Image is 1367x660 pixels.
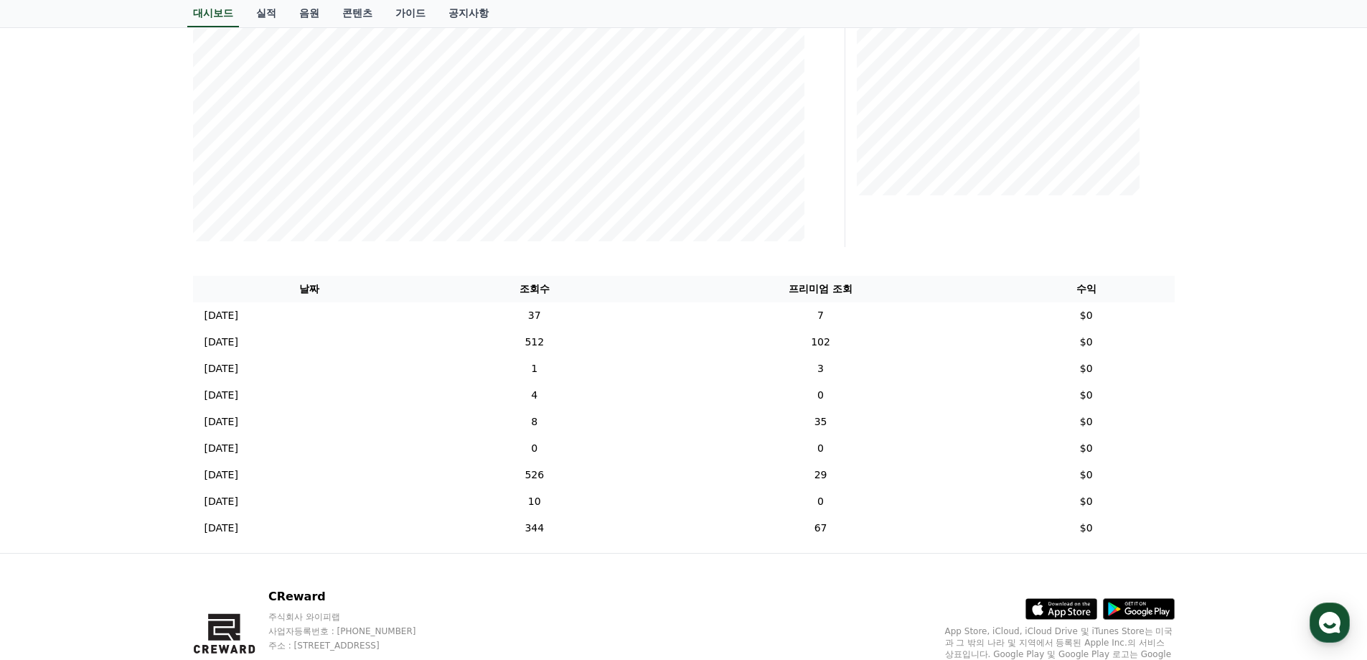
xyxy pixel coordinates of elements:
td: $0 [998,435,1175,462]
p: [DATE] [205,335,238,350]
td: 37 [426,302,643,329]
td: 1 [426,355,643,382]
td: $0 [998,302,1175,329]
p: 주식회사 와이피랩 [268,611,443,623]
th: 수익 [998,276,1175,302]
td: $0 [998,329,1175,355]
a: 대화 [95,455,185,491]
td: 0 [643,435,998,462]
td: 102 [643,329,998,355]
span: 설정 [222,477,239,488]
p: [DATE] [205,388,238,403]
p: 주소 : [STREET_ADDRESS] [268,640,443,651]
p: [DATE] [205,361,238,376]
td: 344 [426,515,643,542]
td: $0 [998,462,1175,488]
p: [DATE] [205,494,238,509]
td: 512 [426,329,643,355]
td: 3 [643,355,998,382]
p: [DATE] [205,441,238,456]
p: [DATE] [205,468,238,483]
span: 대화 [131,478,149,489]
span: 홈 [45,477,54,488]
td: 10 [426,488,643,515]
p: CReward [268,588,443,605]
td: 35 [643,409,998,435]
p: [DATE] [205,308,238,323]
td: 0 [643,382,998,409]
td: 0 [426,435,643,462]
td: 4 [426,382,643,409]
td: 0 [643,488,998,515]
td: $0 [998,355,1175,382]
p: 사업자등록번호 : [PHONE_NUMBER] [268,626,443,637]
p: [DATE] [205,414,238,429]
p: [DATE] [205,521,238,536]
td: 7 [643,302,998,329]
td: 29 [643,462,998,488]
a: 홈 [4,455,95,491]
td: 8 [426,409,643,435]
th: 조회수 [426,276,643,302]
th: 프리미엄 조회 [643,276,998,302]
td: $0 [998,515,1175,542]
td: 67 [643,515,998,542]
a: 설정 [185,455,276,491]
td: $0 [998,382,1175,409]
td: $0 [998,488,1175,515]
td: 526 [426,462,643,488]
td: $0 [998,409,1175,435]
th: 날짜 [193,276,426,302]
